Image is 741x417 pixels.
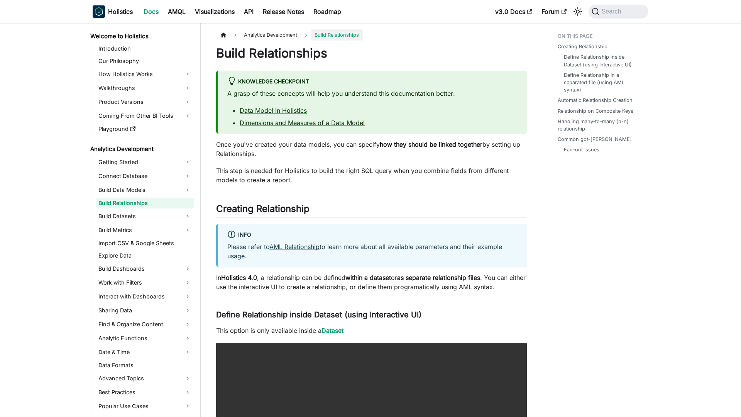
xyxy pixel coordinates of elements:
[96,238,194,249] a: Import CSV & Google Sheets
[589,5,648,19] button: Search (Command+K)
[93,5,133,18] a: HolisticsHolisticsHolistics
[85,23,201,417] nav: Docs sidebar
[345,274,391,281] strong: within a dataset
[599,8,626,15] span: Search
[216,203,527,218] h2: Creating Relationship
[227,230,518,240] div: info
[558,107,633,115] a: Relationship on Composite Keys
[258,5,309,18] a: Release Notes
[216,166,527,185] p: This step is needed for Holistics to build the right SQL query when you combine fields from diffe...
[216,273,527,292] p: In , a relationship can be defined or . You can either use the interactive UI to create a relatio...
[239,5,258,18] a: API
[96,110,194,122] a: Coming From Other BI Tools
[96,96,194,108] a: Product Versions
[96,68,194,80] a: How Holistics Works
[216,310,527,320] h3: Define Relationship inside Dataset (using Interactive UI)
[96,346,194,358] a: Date & Time
[240,107,307,114] a: Data Model in Holistics
[96,332,194,344] a: Analytic Functions
[380,141,482,148] strong: how they should be linked together
[240,119,365,127] a: Dimensions and Measures of a Data Model
[216,46,527,61] h1: Build Relationships
[96,400,194,412] a: Popular Use Cases
[564,53,641,68] a: Define Relationship inside Dataset (using Interactive UI)
[269,243,320,251] a: AML Relationship
[216,140,527,158] p: Once you've created your data models, you can specify by setting up Relationships.
[397,274,480,281] strong: as separate relationship files
[96,184,194,196] a: Build Data Models
[321,327,343,334] a: Dataset
[96,82,194,94] a: Walkthroughs
[96,290,194,303] a: Interact with Dashboards
[139,5,163,18] a: Docs
[96,318,194,331] a: Find & Organize Content
[96,224,194,236] a: Build Metrics
[558,136,632,143] a: Common got-[PERSON_NAME]
[96,386,194,398] a: Best Practices
[240,29,301,41] span: Analytics Development
[96,263,194,275] a: Build Dashboards
[96,43,194,54] a: Introduction
[216,326,527,335] p: This option is only available inside a
[96,276,194,289] a: Work with Filters
[96,124,194,134] a: Playground
[190,5,239,18] a: Visualizations
[96,250,194,261] a: Explore Data
[88,31,194,42] a: Welcome to Holistics
[221,274,257,281] strong: Holistics 4.0
[558,43,607,50] a: Creating Relationship
[96,170,194,182] a: Connect Database
[96,198,194,208] a: Build Relationships
[96,360,194,371] a: Data Formats
[96,210,194,222] a: Build Datasets
[309,5,346,18] a: Roadmap
[96,56,194,66] a: Our Philosophy
[96,304,194,317] a: Sharing Data
[564,71,641,94] a: Define Relationship in a separated file (using AML syntax)
[96,156,194,168] a: Getting Started
[572,5,584,18] button: Switch between dark and light mode (currently system mode)
[491,5,537,18] a: v3.0 Docs
[558,118,644,132] a: Handling many-to-many (n-n) relationship
[96,372,194,385] a: Advanced Topics
[227,89,518,98] p: A grasp of these concepts will help you understand this documentation better:
[537,5,571,18] a: Forum
[216,29,231,41] a: Home page
[558,97,633,104] a: Automatic Relationship Creation
[216,29,527,41] nav: Breadcrumbs
[311,29,363,41] span: Build Relationships
[93,5,105,18] img: Holistics
[163,5,190,18] a: AMQL
[108,7,133,16] b: Holistics
[227,242,518,261] p: Please refer to to learn more about all available parameters and their example usage.
[564,146,599,153] a: Fan-out issues
[88,144,194,154] a: Analytics Development
[227,77,518,87] div: Knowledge Checkpoint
